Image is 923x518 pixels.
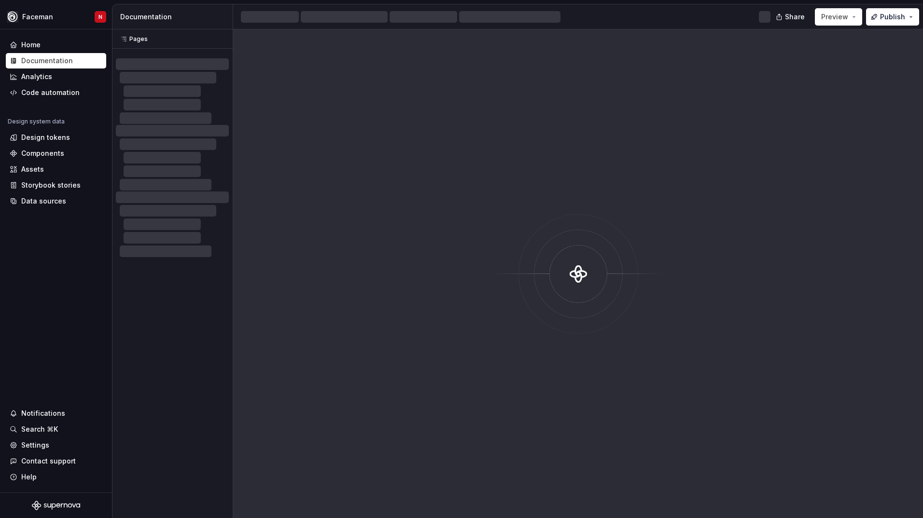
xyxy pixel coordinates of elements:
a: Documentation [6,53,106,68]
a: Settings [6,437,106,453]
div: Data sources [21,196,66,206]
div: Pages [116,35,148,43]
span: Publish [880,12,905,22]
button: Notifications [6,406,106,421]
div: Assets [21,164,44,174]
div: Design system data [8,118,65,125]
button: Share [771,8,811,26]
a: Components [6,146,106,161]
div: Design tokens [21,133,70,142]
button: FacemanN [2,6,110,27]
button: Preview [815,8,862,26]
a: Analytics [6,69,106,84]
div: Storybook stories [21,180,81,190]
div: Notifications [21,409,65,418]
button: Publish [866,8,919,26]
div: Components [21,149,64,158]
a: Design tokens [6,130,106,145]
a: Storybook stories [6,177,106,193]
div: Settings [21,440,49,450]
span: Preview [821,12,848,22]
a: Code automation [6,85,106,100]
div: Home [21,40,41,50]
div: Contact support [21,456,76,466]
svg: Supernova Logo [32,501,80,510]
button: Contact support [6,453,106,469]
div: N [98,13,102,21]
div: Search ⌘K [21,424,58,434]
div: Faceman [22,12,53,22]
button: Help [6,469,106,485]
a: Home [6,37,106,53]
img: 87d06435-c97f-426c-aa5d-5eb8acd3d8b3.png [7,11,18,23]
div: Analytics [21,72,52,82]
button: Search ⌘K [6,422,106,437]
a: Data sources [6,193,106,209]
div: Documentation [21,56,73,66]
span: Share [785,12,805,22]
div: Help [21,472,37,482]
div: Documentation [120,12,229,22]
a: Assets [6,162,106,177]
div: Code automation [21,88,80,97]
